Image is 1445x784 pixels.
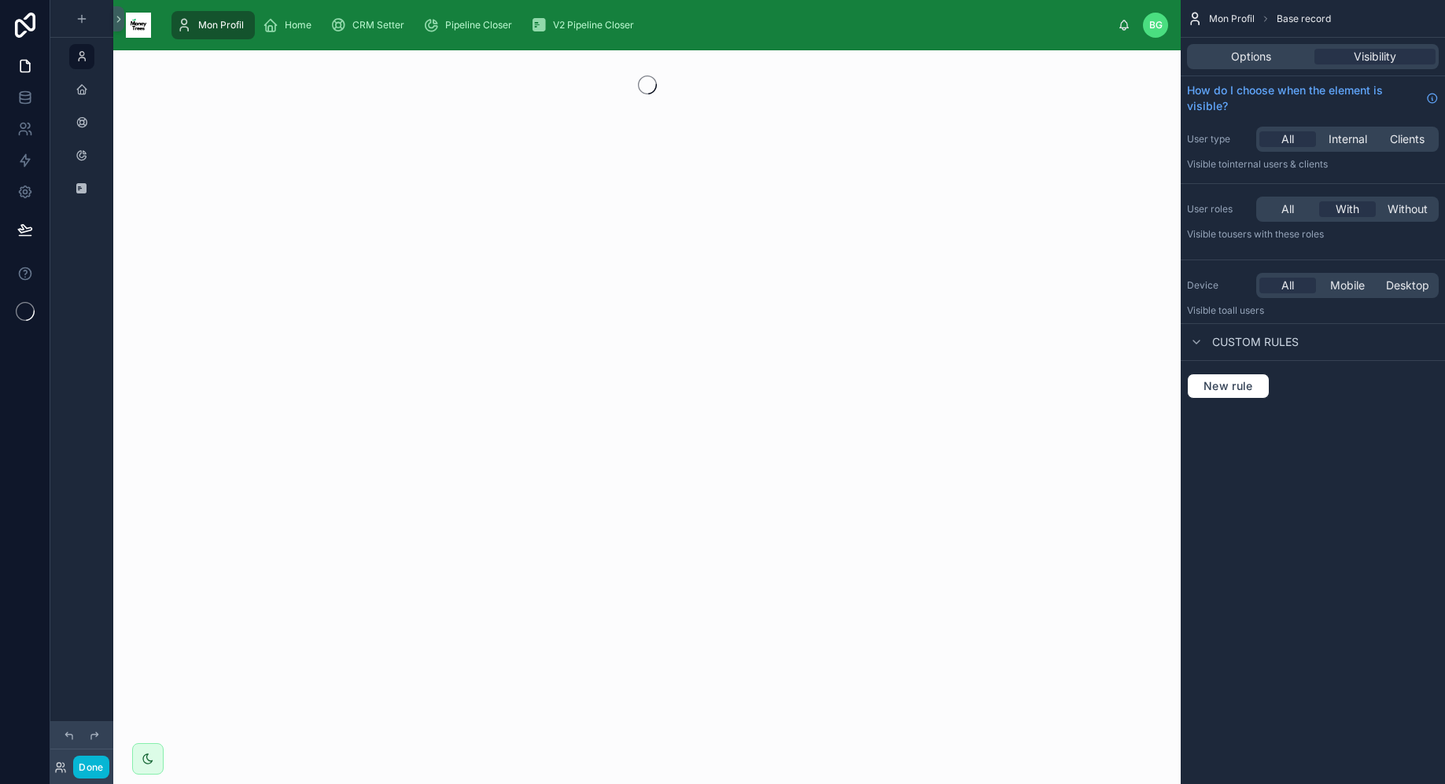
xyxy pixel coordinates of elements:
span: New rule [1197,379,1259,393]
span: Without [1388,201,1428,217]
a: Pipeline Closer [418,11,523,39]
p: Visible to [1187,158,1439,171]
button: Done [73,756,109,778]
p: Visible to [1187,304,1439,317]
span: all users [1227,304,1264,316]
img: App logo [126,13,151,38]
span: Base record [1277,13,1331,25]
span: BG [1149,19,1163,31]
span: With [1336,201,1359,217]
label: Device [1187,279,1250,292]
span: Visibility [1354,49,1396,64]
p: Visible to [1187,228,1439,241]
span: Internal users & clients [1227,158,1328,170]
a: Home [258,11,323,39]
span: All [1281,131,1294,147]
span: Internal [1329,131,1367,147]
label: User type [1187,133,1250,145]
span: Mobile [1330,278,1365,293]
span: Mon Profil [198,19,244,31]
span: V2 Pipeline Closer [553,19,634,31]
span: Pipeline Closer [445,19,512,31]
span: How do I choose when the element is visible? [1187,83,1420,114]
span: Options [1231,49,1271,64]
span: Desktop [1386,278,1429,293]
span: Mon Profil [1209,13,1255,25]
span: Custom rules [1212,334,1299,350]
button: New rule [1187,374,1270,399]
span: Home [285,19,311,31]
a: V2 Pipeline Closer [526,11,645,39]
label: User roles [1187,203,1250,215]
span: Clients [1390,131,1425,147]
span: All [1281,278,1294,293]
span: All [1281,201,1294,217]
span: Users with these roles [1227,228,1324,240]
a: How do I choose when the element is visible? [1187,83,1439,114]
a: Mon Profil [171,11,255,39]
a: CRM Setter [326,11,415,39]
div: scrollable content [164,8,1118,42]
span: CRM Setter [352,19,404,31]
